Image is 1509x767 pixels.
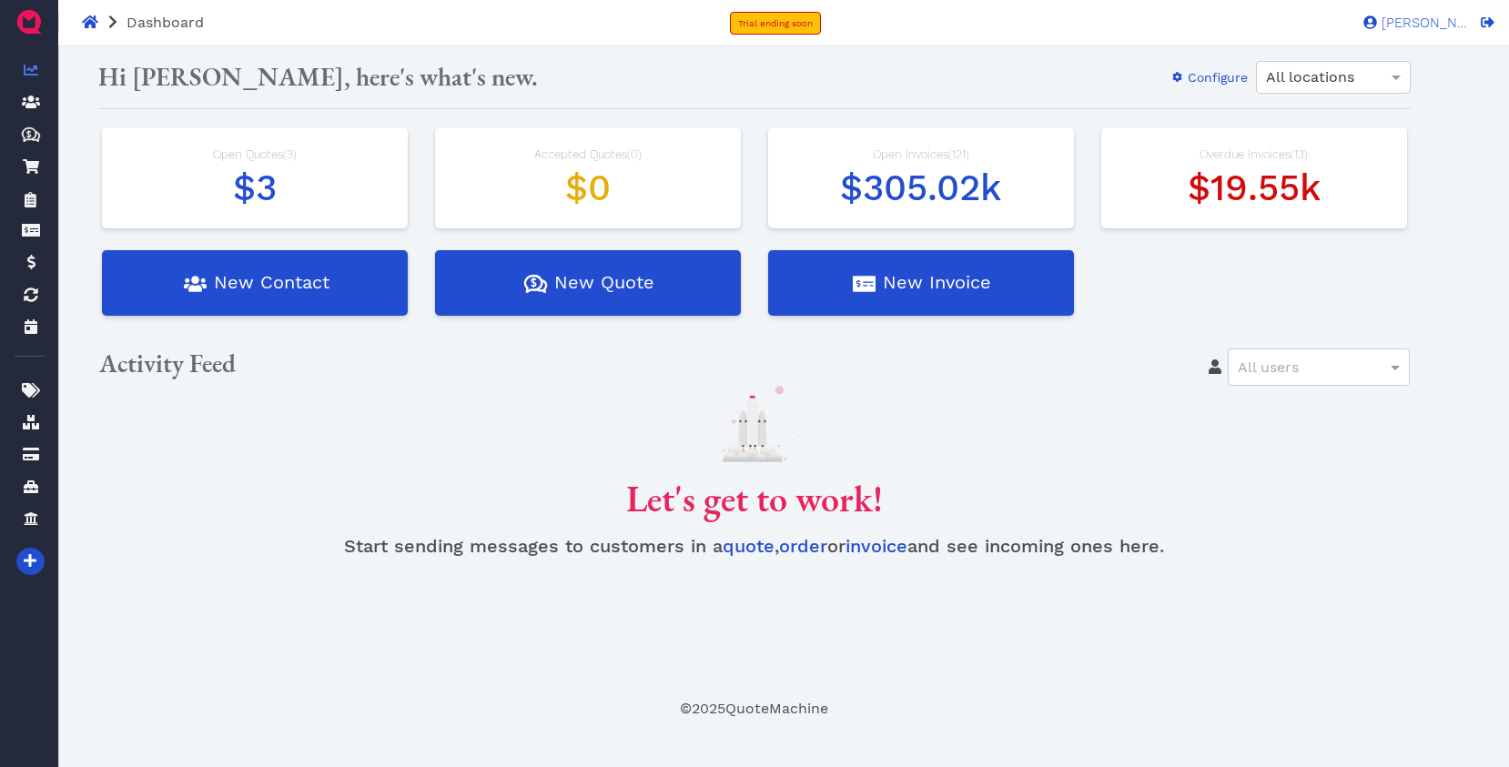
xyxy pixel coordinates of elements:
span: 3 [233,167,277,209]
tspan: $ [531,277,537,289]
a: invoice [846,535,907,557]
div: Open Quotes ( ) [120,146,390,164]
a: quote [723,535,775,557]
button: Configure [1159,63,1249,92]
button: New Invoice [768,250,1074,316]
button: New Contact [102,250,408,316]
span: [PERSON_NAME] [1377,16,1468,30]
div: All users [1229,349,1409,385]
span: Dashboard [127,14,204,31]
span: Let's get to work! [626,475,883,522]
span: $0 [565,167,611,209]
span: 19551.250122070312 [1188,167,1321,209]
button: New Quote [435,250,741,316]
span: 305024.0148162842 [840,167,1001,209]
a: Trial ending soon [730,12,821,35]
a: [PERSON_NAME] [1354,14,1468,30]
span: Configure [1185,70,1248,85]
span: Hi [PERSON_NAME], here's what's new. [98,60,538,93]
div: Overdue Invoices ( ) [1119,146,1389,164]
div: Accepted Quotes ( ) [453,146,723,164]
span: All locations [1266,68,1354,86]
span: 3 [287,147,293,161]
tspan: $ [26,129,32,138]
span: Activity Feed [99,347,236,379]
span: Start sending messages to customers in a , or and see incoming ones here. [344,535,1164,557]
a: order [779,535,827,557]
span: 121 [952,147,966,161]
span: 13 [1294,147,1304,161]
img: QuoteM_icon_flat.png [15,7,44,36]
div: Open Invoices ( ) [786,146,1056,164]
span: Trial ending soon [738,18,813,28]
span: 0 [631,147,638,161]
footer: © 2025 QuoteMachine [85,698,1424,720]
img: launch.svg [709,386,800,461]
